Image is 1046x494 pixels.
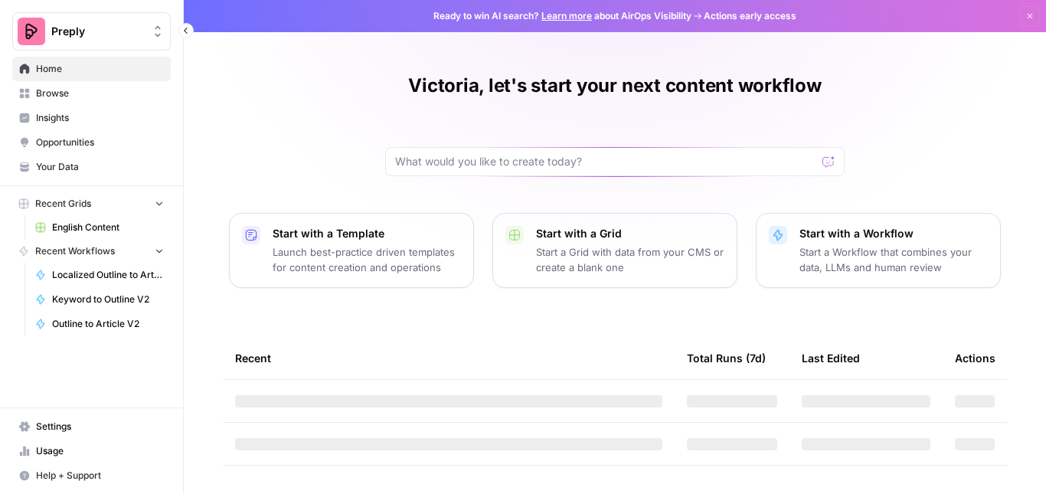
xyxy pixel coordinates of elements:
[28,312,171,336] a: Outline to Article V2
[36,62,164,76] span: Home
[35,244,115,258] span: Recent Workflows
[52,317,164,331] span: Outline to Article V2
[35,197,91,211] span: Recent Grids
[52,268,164,282] span: Localized Outline to Article
[18,18,45,45] img: Preply Logo
[12,439,171,463] a: Usage
[433,9,691,23] span: Ready to win AI search? about AirOps Visibility
[52,221,164,234] span: English Content
[36,444,164,458] span: Usage
[36,160,164,174] span: Your Data
[36,87,164,100] span: Browse
[12,155,171,179] a: Your Data
[541,10,592,21] a: Learn more
[273,226,461,241] p: Start with a Template
[28,287,171,312] a: Keyword to Outline V2
[12,463,171,488] button: Help + Support
[12,106,171,130] a: Insights
[229,213,474,288] button: Start with a TemplateLaunch best-practice driven templates for content creation and operations
[704,9,796,23] span: Actions early access
[28,215,171,240] a: English Content
[799,244,988,275] p: Start a Workflow that combines your data, LLMs and human review
[235,337,662,379] div: Recent
[52,293,164,306] span: Keyword to Outline V2
[12,240,171,263] button: Recent Workflows
[802,337,860,379] div: Last Edited
[36,469,164,483] span: Help + Support
[12,57,171,81] a: Home
[36,111,164,125] span: Insights
[395,154,816,169] input: What would you like to create today?
[756,213,1001,288] button: Start with a WorkflowStart a Workflow that combines your data, LLMs and human review
[12,414,171,439] a: Settings
[408,74,821,98] h1: Victoria, let's start your next content workflow
[955,337,995,379] div: Actions
[12,12,171,51] button: Workspace: Preply
[12,81,171,106] a: Browse
[492,213,737,288] button: Start with a GridStart a Grid with data from your CMS or create a blank one
[273,244,461,275] p: Launch best-practice driven templates for content creation and operations
[536,244,724,275] p: Start a Grid with data from your CMS or create a blank one
[12,192,171,215] button: Recent Grids
[36,420,164,433] span: Settings
[36,136,164,149] span: Opportunities
[12,130,171,155] a: Opportunities
[687,337,766,379] div: Total Runs (7d)
[799,226,988,241] p: Start with a Workflow
[28,263,171,287] a: Localized Outline to Article
[51,24,144,39] span: Preply
[536,226,724,241] p: Start with a Grid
